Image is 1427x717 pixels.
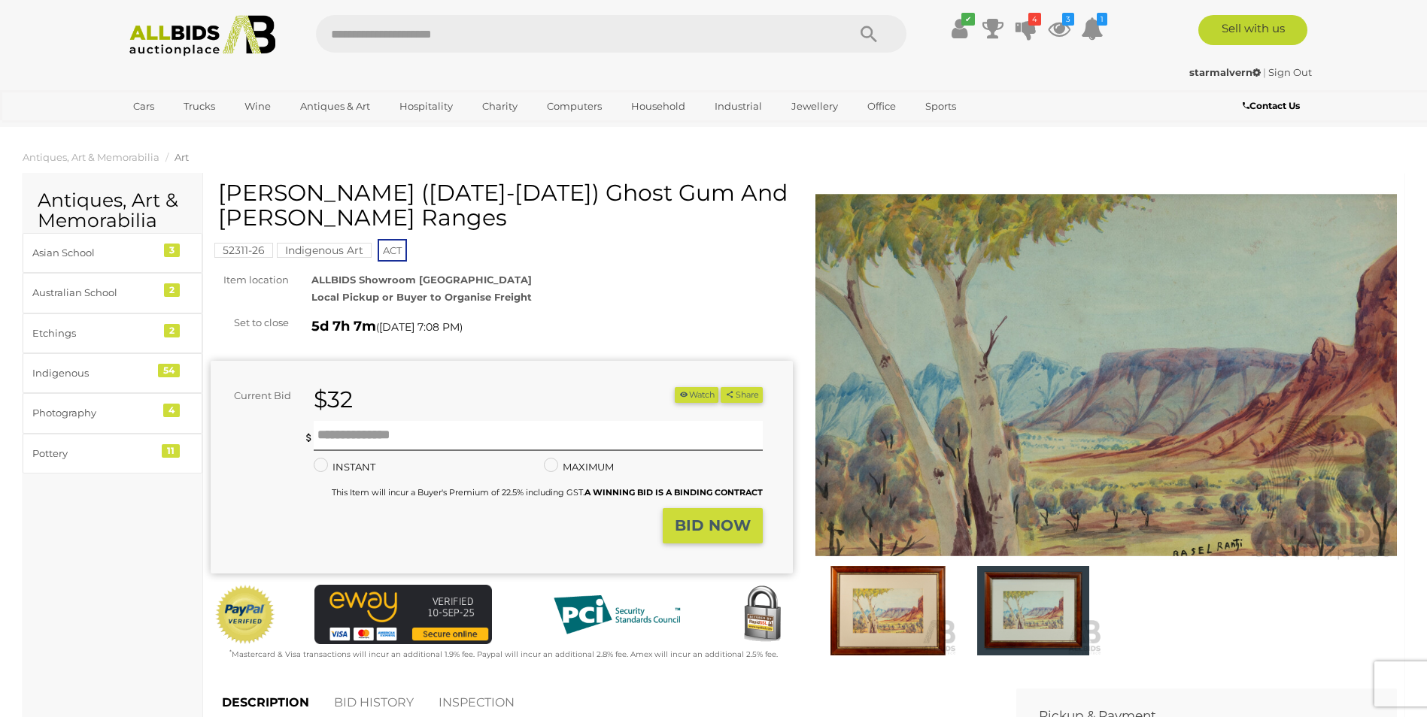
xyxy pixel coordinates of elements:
a: Charity [472,94,527,119]
i: 1 [1097,13,1107,26]
img: eWAY Payment Gateway [314,585,492,644]
img: Secured by Rapid SSL [732,585,792,645]
span: | [1263,66,1266,78]
a: Sports [915,94,966,119]
a: Asian School 3 [23,233,202,273]
a: Sell with us [1198,15,1307,45]
img: PCI DSS compliant [542,585,692,645]
a: Jewellery [782,94,848,119]
i: ✔ [961,13,975,26]
strong: starmalvern [1189,66,1261,78]
img: Official PayPal Seal [214,585,276,645]
label: MAXIMUM [544,458,614,476]
a: Office [858,94,906,119]
a: 4 [1015,15,1037,42]
a: 3 [1048,15,1070,42]
a: Australian School 2 [23,273,202,313]
div: Set to close [199,314,300,331]
a: 52311-26 [214,244,273,256]
strong: BID NOW [675,516,751,534]
a: Antiques, Art & Memorabilia [23,151,159,163]
div: 2 [164,324,180,337]
div: Etchings [32,325,156,342]
small: This Item will incur a Buyer's Premium of 22.5% including GST. [332,487,763,498]
div: 4 [163,404,180,417]
b: A WINNING BID IS A BINDING CONTRACT [584,487,763,498]
a: Industrial [705,94,772,119]
img: Rantji, Basil (1936-1999) Ghost Gum And Macdonnell Ranges [964,566,1102,655]
img: Rantji, Basil (1936-1999) Ghost Gum And Macdonnell Ranges [815,188,1398,563]
div: 54 [158,364,180,377]
a: Wine [235,94,281,119]
div: 2 [164,283,180,297]
img: Rantji, Basil (1936-1999) Ghost Gum And Macdonnell Ranges [819,566,957,655]
span: ACT [378,239,407,262]
strong: 5d 7h 7m [311,318,376,334]
span: [DATE] 7:08 PM [379,320,460,334]
button: Watch [675,387,718,403]
h2: Antiques, Art & Memorabilia [38,190,187,231]
div: 11 [162,444,180,458]
mark: 52311-26 [214,243,273,258]
div: Current Bid [211,387,302,404]
a: Indigenous Art [277,244,372,256]
a: Antiques & Art [290,94,380,119]
a: Indigenous 54 [23,353,202,393]
h1: [PERSON_NAME] ([DATE]-[DATE]) Ghost Gum And [PERSON_NAME] Ranges [218,180,789,230]
b: Contact Us [1243,100,1300,111]
a: Photography 4 [23,393,202,433]
button: Search [831,15,906,53]
a: Cars [123,94,164,119]
img: Allbids.com.au [121,15,284,56]
li: Watch this item [675,387,718,403]
a: Computers [537,94,612,119]
label: INSTANT [314,458,375,476]
a: Etchings 2 [23,313,202,353]
div: Indigenous [32,365,156,382]
mark: Indigenous Art [277,243,372,258]
div: Pottery [32,445,156,462]
strong: Local Pickup or Buyer to Organise Freight [311,291,532,303]
span: ( ) [376,321,463,333]
div: 3 [164,244,180,257]
small: Mastercard & Visa transactions will incur an additional 1.9% fee. Paypal will incur an additional... [229,649,778,659]
a: Pottery 11 [23,434,202,473]
strong: ALLBIDS Showroom [GEOGRAPHIC_DATA] [311,274,532,286]
a: Hospitality [390,94,463,119]
div: Asian School [32,244,156,262]
a: starmalvern [1189,66,1263,78]
strong: $32 [314,386,353,413]
a: [GEOGRAPHIC_DATA] [123,119,250,144]
a: 1 [1081,15,1104,42]
a: Contact Us [1243,98,1304,114]
button: BID NOW [663,508,763,543]
a: Art [175,151,189,163]
div: Item location [199,271,300,289]
div: Photography [32,404,156,422]
button: Share [721,387,762,403]
i: 4 [1028,13,1041,26]
a: Sign Out [1268,66,1312,78]
a: Household [621,94,695,119]
div: Australian School [32,284,156,301]
a: Trucks [174,94,225,119]
i: 3 [1062,13,1074,26]
a: ✔ [949,15,971,42]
